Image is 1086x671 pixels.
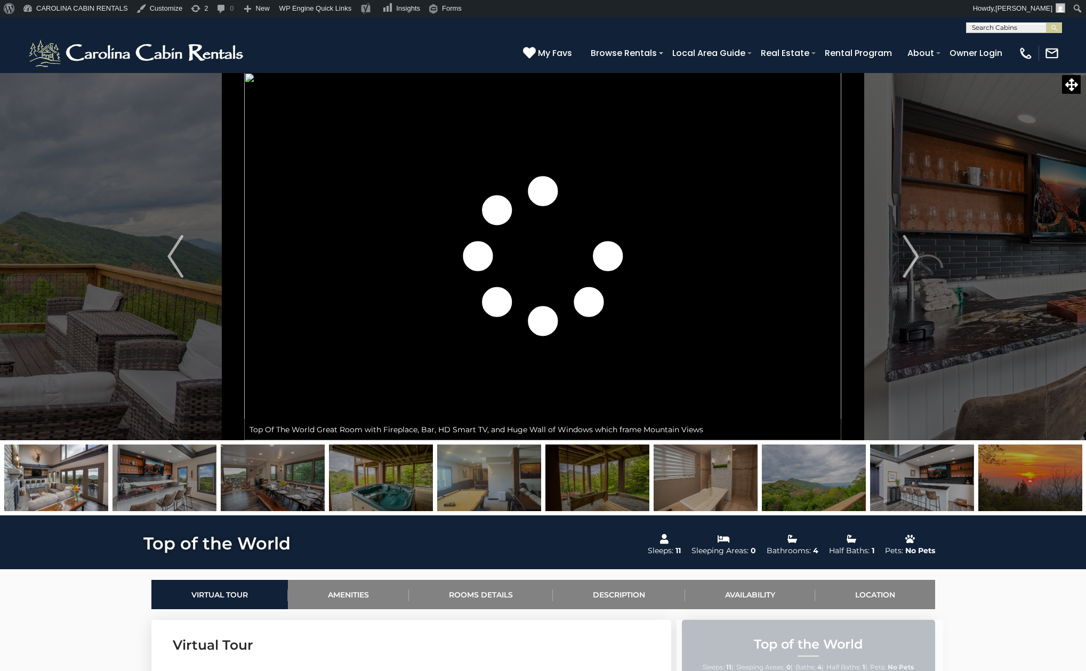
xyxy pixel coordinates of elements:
[1044,46,1059,61] img: mail-regular-white.png
[585,44,662,62] a: Browse Rentals
[409,580,553,609] a: Rooms Details
[523,46,575,60] a: My Favs
[244,419,841,440] div: Top Of The World Great Room with Fireplace, Bar, HD Smart TV, and Huge Wall of Windows which fram...
[167,235,183,278] img: arrow
[107,72,245,440] button: Previous
[815,580,935,609] a: Location
[842,72,980,440] button: Next
[4,444,108,511] img: 163274420
[755,44,815,62] a: Real Estate
[903,235,919,278] img: arrow
[902,44,939,62] a: About
[437,444,541,511] img: 166326238
[173,636,650,654] h3: Virtual Tour
[112,444,216,511] img: 165072880
[538,46,572,60] span: My Favs
[654,444,758,511] img: 163274416
[27,37,248,69] img: White-1-2.png
[329,444,433,511] img: 163274414
[762,444,866,511] img: 163274422
[944,44,1008,62] a: Owner Login
[685,580,815,609] a: Availability
[978,444,1082,511] img: 163274424
[553,580,685,609] a: Description
[995,4,1052,12] span: [PERSON_NAME]
[221,444,325,511] img: 163274413
[151,580,288,609] a: Virtual Tour
[1018,46,1033,61] img: phone-regular-white.png
[667,44,751,62] a: Local Area Guide
[288,580,409,609] a: Amenities
[819,44,897,62] a: Rental Program
[870,444,974,511] img: 165072881
[545,444,649,511] img: 163274415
